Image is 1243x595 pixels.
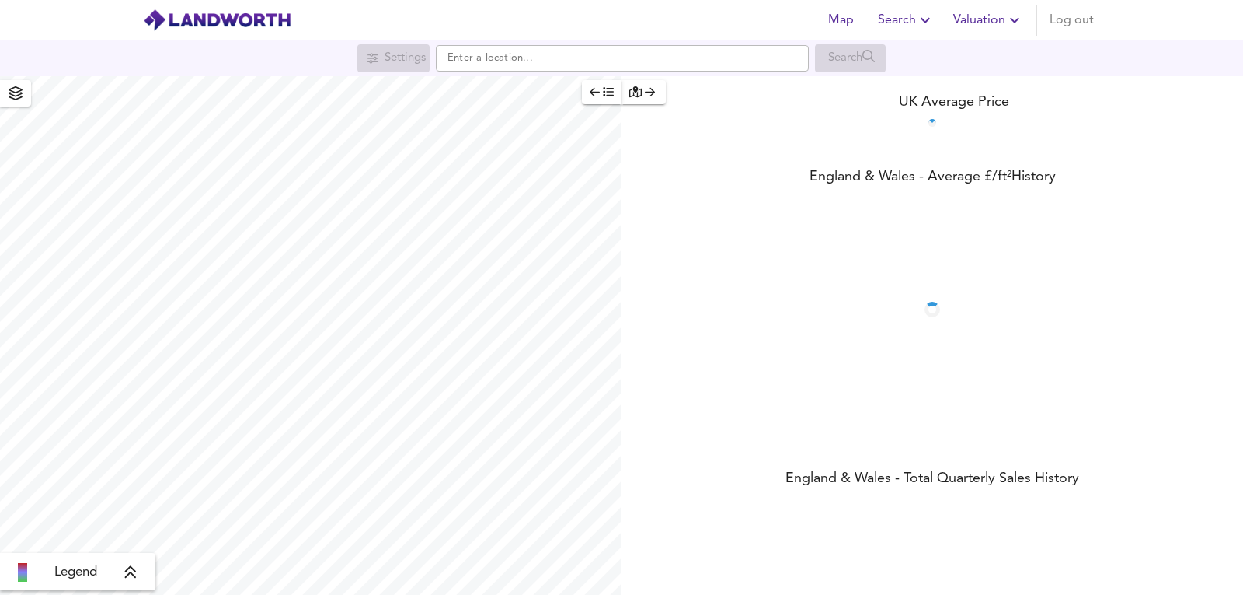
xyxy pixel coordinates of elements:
button: Log out [1043,5,1100,36]
span: Log out [1050,9,1094,31]
button: Search [872,5,941,36]
button: Valuation [947,5,1030,36]
div: Search for a location first or explore the map [357,44,430,72]
div: Search for a location first or explore the map [815,44,886,72]
span: Legend [54,563,97,582]
img: logo [143,9,291,32]
span: Map [822,9,859,31]
span: Valuation [953,9,1024,31]
div: England & Wales - Total Quarterly Sales History [621,469,1243,491]
div: UK Average Price [621,92,1243,113]
button: Map [816,5,865,36]
input: Enter a location... [436,45,809,72]
div: England & Wales - Average £/ ft² History [621,167,1243,189]
span: Search [878,9,935,31]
